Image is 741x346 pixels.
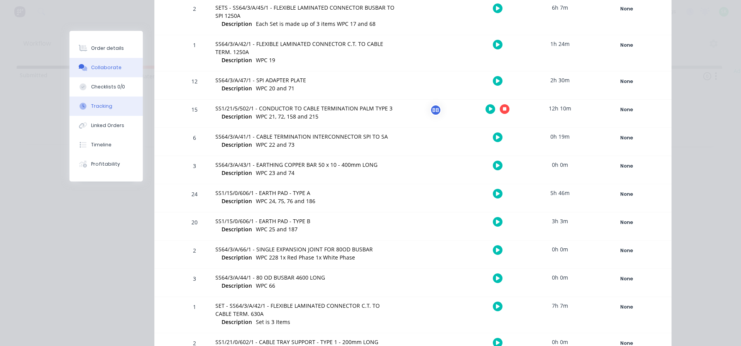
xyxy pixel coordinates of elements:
[91,122,124,129] div: Linked Orders
[69,97,143,116] button: Tracking
[531,35,589,53] div: 1h 24m
[183,129,206,156] div: 6
[183,73,206,99] div: 12
[222,20,252,28] span: Description
[183,242,206,268] div: 2
[598,245,655,256] button: None
[91,161,120,168] div: Profitability
[256,141,294,148] span: WPC 22 and 73
[599,40,654,50] div: None
[69,39,143,58] button: Order details
[91,64,122,71] div: Collaborate
[531,297,589,314] div: 7h 7m
[215,189,397,197] div: SS1/15/0/606/1 - EARTH PAD - TYPE A
[531,128,589,145] div: 0h 19m
[599,274,654,284] div: None
[598,302,655,312] button: None
[598,132,655,143] button: None
[222,197,252,205] span: Description
[222,141,252,149] span: Description
[215,3,397,20] div: SETS - SS64/3/A/45/1 - FLEXIBLE LAMINATED CONNECTOR BUSBAR TO SPI 1250A
[599,189,654,199] div: None
[69,135,143,154] button: Timeline
[183,270,206,297] div: 3
[256,226,298,233] span: WPC 25 and 187
[598,217,655,228] button: None
[598,76,655,87] button: None
[183,214,206,240] div: 20
[256,282,275,289] span: WPC 66
[215,245,397,253] div: SS64/3/A/66/1 - SINGLE EXPANSION JOINT FOR 80OD BUSBAR
[256,20,376,27] span: Each Set is made up of 3 items WPC 17 and 68
[215,40,397,56] div: SS64/3/A/42/1 - FLEXIBLE LAMINATED CONNECTOR C.T. TO CABLE TERM. 1250A
[69,154,143,174] button: Profitability
[256,254,355,261] span: WPC 228 1x Red Phase 1x White Phase
[222,282,252,290] span: Description
[91,103,112,110] div: Tracking
[599,217,654,227] div: None
[531,71,589,89] div: 2h 30m
[183,36,206,71] div: 1
[183,157,206,184] div: 3
[183,298,206,333] div: 1
[183,101,206,127] div: 15
[215,161,397,169] div: SS64/3/A/43/1 - EARTHING COPPER BAR 50 x 10 - 400mm LONG
[598,40,655,51] button: None
[599,133,654,143] div: None
[531,100,589,117] div: 12h 10m
[599,105,654,115] div: None
[215,76,397,84] div: SS64/3/A/47/1 - SPI ADAPTER PLATE
[222,112,252,120] span: Description
[531,212,589,230] div: 3h 3m
[91,83,125,90] div: Checklists 0/0
[69,58,143,77] button: Collaborate
[215,273,397,282] div: SS64/3/A/44/1 - 80 OD BUSBAR 4600 LONG
[215,338,397,346] div: SS1/21/0/602/1 - CABLE TRAY SUPPORT - TYPE 1 - 200mm LONG
[599,246,654,256] div: None
[531,156,589,173] div: 0h 0m
[531,241,589,258] div: 0h 0m
[91,45,124,52] div: Order details
[256,197,315,205] span: WPC 24, 75, 76 and 186
[598,161,655,171] button: None
[531,269,589,286] div: 0h 0m
[598,3,655,14] button: None
[598,189,655,200] button: None
[598,104,655,115] button: None
[215,302,397,318] div: SET - SS64/3/A/42/1 - FLEXIBLE LAMINATED CONNECTOR C.T. TO CABLE TERM. 630A
[256,85,294,92] span: WPC 20 and 71
[222,318,252,326] span: Description
[215,132,397,141] div: SS64/3/A/41/1 - CABLE TERMINATION INTERCONNECTOR SPI TO SA
[222,253,252,261] span: Description
[215,217,397,225] div: SS1/15/0/606/1 - EARTH PAD - TYPE B
[91,141,112,148] div: Timeline
[256,113,318,120] span: WPC 21, 72, 158 and 215
[222,84,252,92] span: Description
[256,169,294,176] span: WPC 23 and 74
[598,273,655,284] button: None
[599,76,654,86] div: None
[222,169,252,177] span: Description
[183,185,206,212] div: 24
[430,104,442,116] div: BB
[69,77,143,97] button: Checklists 0/0
[215,104,397,112] div: SS1/21/5/502/1 - CONDUCTOR TO CABLE TERMINATION PALM TYPE 3
[222,225,252,233] span: Description
[531,184,589,202] div: 5h 46m
[256,318,290,326] span: Set is 3 Items
[69,116,143,135] button: Linked Orders
[222,56,252,64] span: Description
[599,4,654,14] div: None
[256,56,275,64] span: WPC 19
